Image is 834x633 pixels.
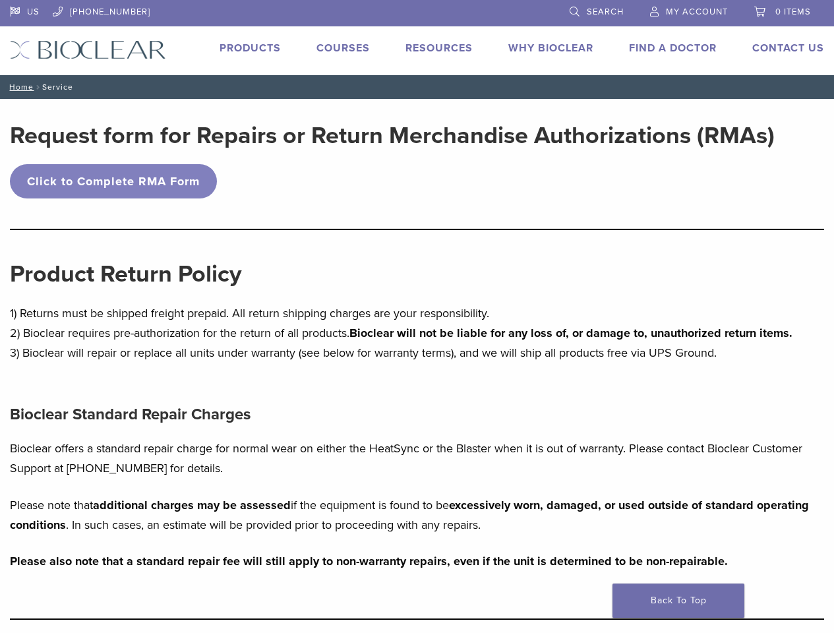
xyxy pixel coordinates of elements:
[587,7,624,17] span: Search
[612,584,744,618] a: Back To Top
[508,42,593,55] a: Why Bioclear
[10,260,241,288] strong: Product Return Policy
[10,495,824,535] p: Please note that if the equipment is found to be . In such cases, an estimate will be provided pr...
[666,7,728,17] span: My Account
[10,303,824,363] p: 1) Returns must be shipped freight prepaid. All return shipping charges are your responsibility. ...
[775,7,811,17] span: 0 items
[405,42,473,55] a: Resources
[10,40,166,59] img: Bioclear
[34,84,42,90] span: /
[752,42,824,55] a: Contact Us
[5,82,34,92] a: Home
[10,399,824,431] h4: Bioclear Standard Repair Charges
[349,326,792,340] strong: Bioclear will not be liable for any loss of, or damage to, unauthorized return items.
[10,554,728,568] strong: Please also note that a standard repair fee will still apply to non-warranty repairs, even if the...
[10,121,775,150] strong: Request form for Repairs or Return Merchandise Authorizations (RMAs)
[316,42,370,55] a: Courses
[93,498,291,512] strong: additional charges may be assessed
[10,164,217,198] a: Click to Complete RMA Form
[220,42,281,55] a: Products
[10,438,824,478] p: Bioclear offers a standard repair charge for normal wear on either the HeatSync or the Blaster wh...
[629,42,717,55] a: Find A Doctor
[10,498,809,532] strong: excessively worn, damaged, or used outside of standard operating conditions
